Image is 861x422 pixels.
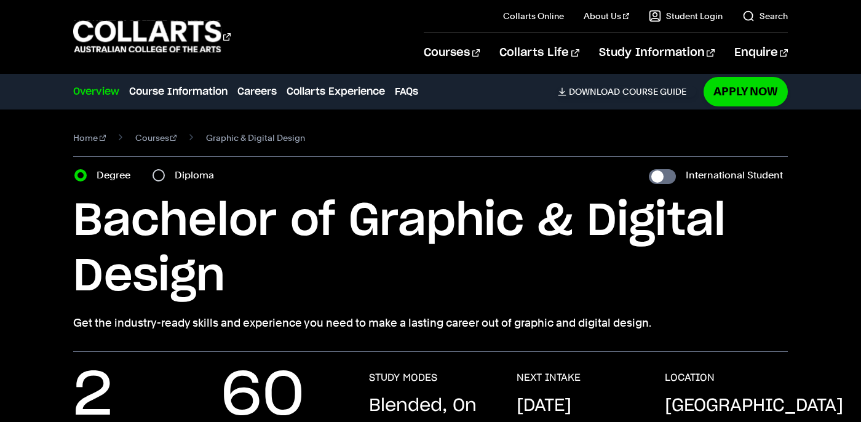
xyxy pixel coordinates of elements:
[73,84,119,99] a: Overview
[503,10,564,22] a: Collarts Online
[73,19,231,54] div: Go to homepage
[665,372,715,384] h3: LOCATION
[517,394,571,418] p: [DATE]
[499,33,579,73] a: Collarts Life
[369,372,437,384] h3: STUDY MODES
[221,372,304,421] p: 60
[237,84,277,99] a: Careers
[73,372,113,421] p: 2
[206,129,305,146] span: Graphic & Digital Design
[97,167,138,184] label: Degree
[649,10,723,22] a: Student Login
[704,77,788,106] a: Apply Now
[73,129,106,146] a: Home
[287,84,385,99] a: Collarts Experience
[584,10,629,22] a: About Us
[73,314,788,332] p: Get the industry-ready skills and experience you need to make a lasting career out of graphic and...
[424,33,480,73] a: Courses
[175,167,221,184] label: Diploma
[73,194,788,305] h1: Bachelor of Graphic & Digital Design
[517,372,581,384] h3: NEXT INTAKE
[135,129,177,146] a: Courses
[395,84,418,99] a: FAQs
[742,10,788,22] a: Search
[734,33,788,73] a: Enquire
[129,84,228,99] a: Course Information
[558,86,696,97] a: DownloadCourse Guide
[599,33,715,73] a: Study Information
[569,86,620,97] span: Download
[686,167,783,184] label: International Student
